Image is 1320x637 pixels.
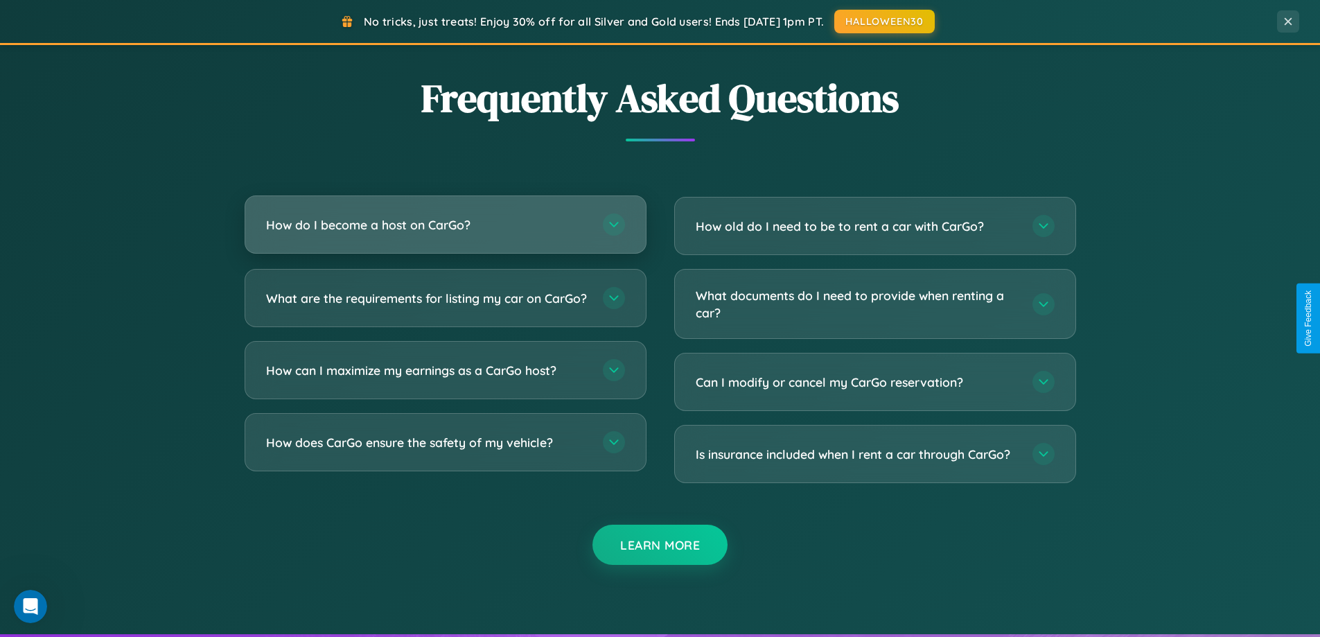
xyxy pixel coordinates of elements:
div: Give Feedback [1303,290,1313,347]
h3: How do I become a host on CarGo? [266,216,589,234]
h3: How can I maximize my earnings as a CarGo host? [266,362,589,379]
h3: What are the requirements for listing my car on CarGo? [266,290,589,307]
button: Learn More [592,525,728,565]
span: No tricks, just treats! Enjoy 30% off for all Silver and Gold users! Ends [DATE] 1pm PT. [364,15,824,28]
h3: Can I modify or cancel my CarGo reservation? [696,374,1019,391]
h3: How does CarGo ensure the safety of my vehicle? [266,434,589,451]
h3: Is insurance included when I rent a car through CarGo? [696,446,1019,463]
button: HALLOWEEN30 [834,10,935,33]
h2: Frequently Asked Questions [245,71,1076,125]
iframe: Intercom live chat [14,590,47,623]
h3: How old do I need to be to rent a car with CarGo? [696,218,1019,235]
h3: What documents do I need to provide when renting a car? [696,287,1019,321]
